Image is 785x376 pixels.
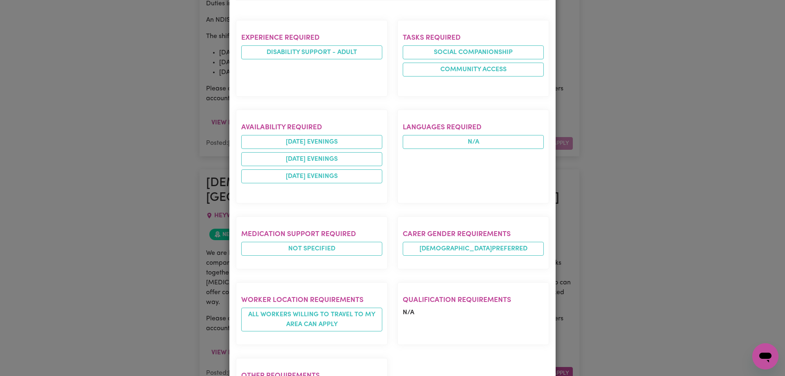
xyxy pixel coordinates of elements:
li: Disability support - Adult [241,45,382,59]
h2: Carer gender requirements [403,230,544,239]
h2: Qualification requirements [403,296,544,304]
h2: Languages required [403,123,544,132]
span: [DEMOGRAPHIC_DATA] preferred [403,242,544,256]
iframe: 启动消息传送窗口的按钮 [752,343,778,369]
span: All workers willing to travel to my area can apply [241,308,382,331]
li: [DATE] evenings [241,135,382,149]
li: Community access [403,63,544,77]
span: N/A [403,135,544,149]
h2: Worker location requirements [241,296,382,304]
h2: Availability required [241,123,382,132]
span: Not specified [241,242,382,256]
span: N/A [403,309,414,316]
li: [DATE] evenings [241,152,382,166]
h2: Experience required [241,34,382,42]
h2: Tasks required [403,34,544,42]
li: Social companionship [403,45,544,59]
h2: Medication Support Required [241,230,382,239]
li: [DATE] evenings [241,169,382,183]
